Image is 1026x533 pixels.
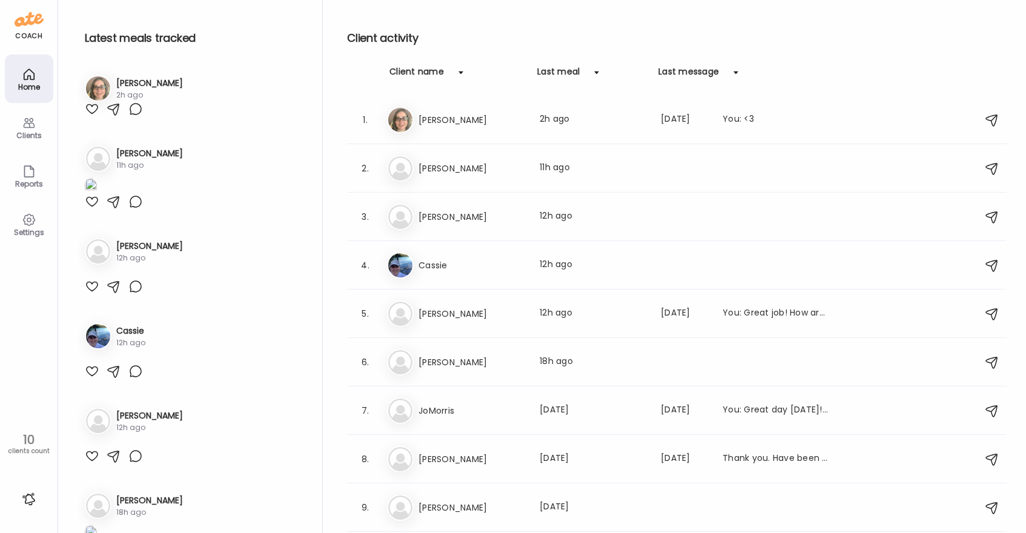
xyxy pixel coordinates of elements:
div: [DATE] [661,403,708,418]
div: 2h ago [540,113,646,127]
div: 2h ago [116,90,183,101]
h3: [PERSON_NAME] [116,240,183,253]
div: Reports [7,180,51,188]
div: 3. [358,210,372,224]
div: 4. [358,258,372,273]
h3: [PERSON_NAME] [419,113,525,127]
h3: Cassie [116,333,145,345]
img: images%2FLWLdH1wSKAW3US68JvMrF7OC12z2%2FT2rDkyRYE1RuvUzDx51X%2FdaXNtYsaY3YR1usXFz5H_1080 [85,271,97,287]
img: avatars%2FYr2TRmk546hTF5UKtBKijktb52i2 [86,76,110,101]
div: [DATE] [540,500,646,515]
img: avatars%2FjTu57vD8tzgDGGVSazPdCX9NNMy1 [388,253,412,277]
div: Settings [7,228,51,236]
div: [DATE] [540,403,646,418]
h3: [PERSON_NAME] [419,161,525,176]
div: 10 [4,432,53,447]
div: Clients [7,131,51,139]
img: bg-avatar-default.svg [388,156,412,180]
div: Last message [658,65,719,85]
div: [DATE] [661,452,708,466]
img: avatars%2FjTu57vD8tzgDGGVSazPdCX9NNMy1 [86,332,110,356]
div: 7. [358,403,372,418]
img: bg-avatar-default.svg [388,399,412,423]
div: Home [7,83,51,91]
img: images%2FjTu57vD8tzgDGGVSazPdCX9NNMy1%2FQAEMg34ew6XnJrIAne9g%2Fk1jNBLONqjFWYWahIDBM_1080 [85,363,97,380]
img: bg-avatar-default.svg [388,350,412,374]
div: 12h ago [116,438,183,449]
img: images%2FgmSstZT9MMajQAFtUNwOfXGkKsY2%2FNGNkxUiveW2BydRDm05h%2FH0fQPWRjpSVIOCaxMHTG_1080 [85,456,97,472]
div: You: Great job! How are you finding the app? [723,306,829,321]
h3: [PERSON_NAME] [419,500,525,515]
h3: [PERSON_NAME] [419,210,525,224]
div: [DATE] [540,452,646,466]
div: 1. [358,113,372,127]
div: 18h ago [540,355,646,369]
img: ate [15,10,44,29]
div: 8. [358,452,372,466]
div: 12h ago [540,306,646,321]
h2: Client activity [347,29,1007,47]
img: bg-avatar-default.svg [86,239,110,263]
img: bg-avatar-default.svg [388,495,412,520]
h3: [PERSON_NAME] [419,355,525,369]
div: [DATE] [661,306,708,321]
h3: [PERSON_NAME] [116,425,183,438]
img: bg-avatar-default.svg [86,147,110,171]
div: Last meal [537,65,580,85]
h2: Latest meals tracked [85,29,303,47]
img: images%2FyN52E8KBsQPlWhIVNLKrthkW1YP2%2FJkYh1ySKsJG1CwuLUnVh%2FKfWuV3WrLqEXFrgmNsDS_1080 [85,178,97,194]
div: You: <3 [723,113,829,127]
img: bg-avatar-default.svg [388,302,412,326]
div: coach [15,31,42,41]
div: 12h ago [540,210,646,224]
div: 11h ago [116,160,183,171]
div: 12h ago [116,253,183,263]
div: Client name [389,65,444,85]
img: bg-avatar-default.svg [388,205,412,229]
h3: [PERSON_NAME] [116,147,183,160]
div: [DATE] [661,113,708,127]
h3: [PERSON_NAME] [116,77,183,90]
h3: [PERSON_NAME] [419,306,525,321]
img: avatars%2FYr2TRmk546hTF5UKtBKijktb52i2 [388,108,412,132]
h3: [PERSON_NAME] [116,518,183,531]
img: bg-avatar-default.svg [86,425,110,449]
div: 9. [358,500,372,515]
div: clients count [4,447,53,455]
div: 11h ago [540,161,646,176]
h3: Cassie [419,258,525,273]
div: 6. [358,355,372,369]
div: 12h ago [116,345,145,356]
h3: [PERSON_NAME] [419,452,525,466]
div: You: Great day [DATE]! Good protein, veggies and even beans! [723,403,829,418]
div: 2. [358,161,372,176]
div: 12h ago [540,258,646,273]
img: bg-avatar-default.svg [388,447,412,471]
div: Thank you. Have been trying to stick to It and finding it very insightful. Haven’t finished recor... [723,452,829,466]
h3: JoMorris [419,403,525,418]
div: 5. [358,306,372,321]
